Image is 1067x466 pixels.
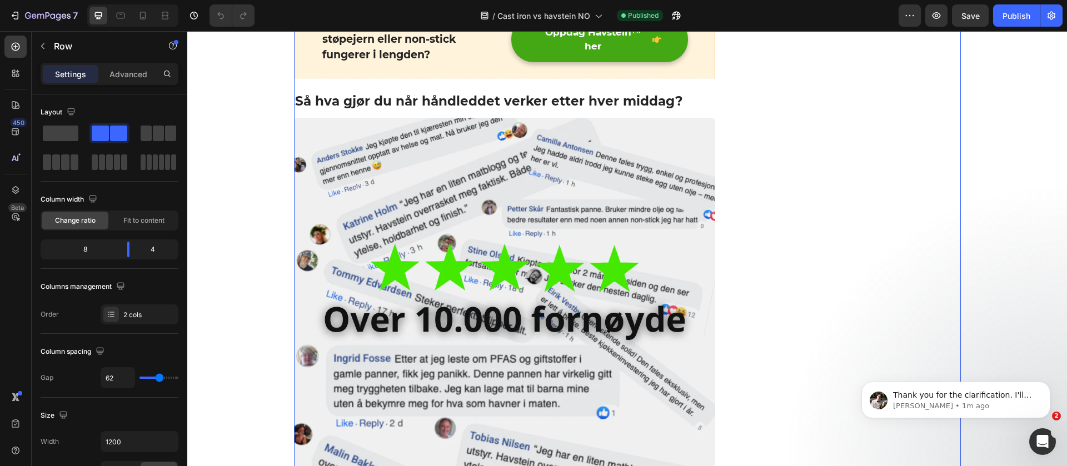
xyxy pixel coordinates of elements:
div: Column width [41,192,99,207]
div: Columns management [41,279,127,294]
div: Publish [1003,10,1030,22]
span: Change ratio [55,216,96,226]
button: Publish [993,4,1040,27]
span: 2 [1052,412,1061,420]
input: Auto [101,432,178,452]
div: Gap [41,373,53,383]
div: Undo/Redo [210,4,255,27]
div: Layout [41,105,78,120]
p: Settings [55,68,86,80]
iframe: Intercom notifications message [845,358,1067,436]
input: Auto [101,368,134,388]
span: Cast iron vs havstein NO [497,10,590,22]
iframe: Intercom live chat [1029,428,1056,455]
iframe: Design area [187,31,1067,466]
p: Advanced [109,68,147,80]
div: 450 [11,118,27,127]
p: 7 [73,9,78,22]
div: 8 [43,242,118,257]
button: 7 [4,4,83,27]
div: Column spacing [41,344,107,359]
div: Width [41,437,59,447]
span: Save [961,11,980,21]
div: 4 [138,242,176,257]
span: / [492,10,495,22]
div: Order [41,309,59,319]
span: Published [628,11,659,21]
div: Size [41,408,70,423]
span: Fit to content [123,216,164,226]
div: 2 cols [123,310,176,320]
button: Save [952,4,989,27]
div: Beta [8,203,27,212]
h2: Så hva gjør du når håndleddet verker etter hver middag? [107,61,528,80]
p: Row [54,39,148,53]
